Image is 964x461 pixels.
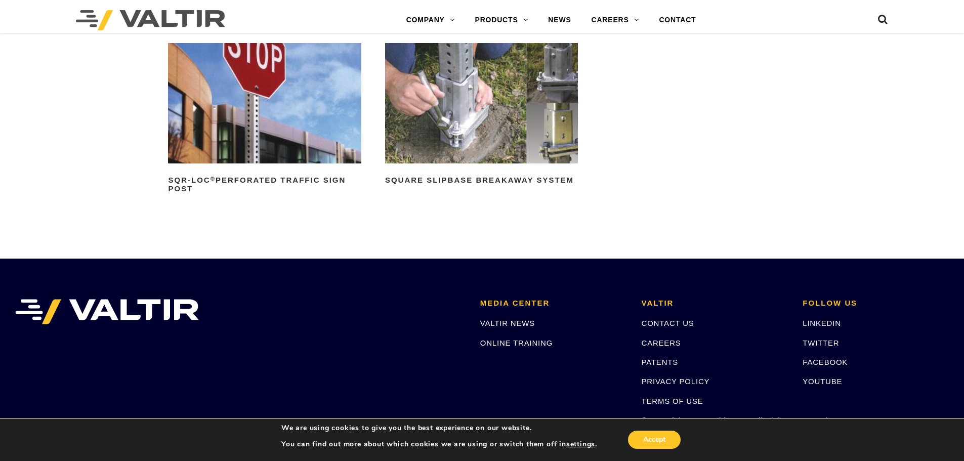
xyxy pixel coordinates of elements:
[480,319,535,327] a: VALTIR NEWS
[581,10,649,30] a: CAREERS
[566,440,595,449] button: settings
[15,299,199,324] img: VALTIR
[168,43,361,197] a: SQR-LOC®Perforated Traffic Sign Post
[465,10,538,30] a: PRODUCTS
[642,299,788,308] h2: VALTIR
[803,358,848,366] a: FACEBOOK
[642,414,788,426] p: © Copyright 2023 Valtir, LLC. All Rights Reserved.
[211,176,216,182] sup: ®
[480,299,626,308] h2: MEDIA CENTER
[168,173,361,197] h2: SQR-LOC Perforated Traffic Sign Post
[385,43,578,189] a: Square Slipbase Breakaway System
[628,431,681,449] button: Accept
[803,299,949,308] h2: FOLLOW US
[385,173,578,189] h2: Square Slipbase Breakaway System
[642,397,703,405] a: TERMS OF USE
[642,358,679,366] a: PATENTS
[642,319,694,327] a: CONTACT US
[281,440,597,449] p: You can find out more about which cookies we are using or switch them off in .
[76,10,225,30] img: Valtir
[803,319,841,327] a: LINKEDIN
[803,377,842,386] a: YOUTUBE
[538,10,581,30] a: NEWS
[642,377,710,386] a: PRIVACY POLICY
[649,10,706,30] a: CONTACT
[642,339,681,347] a: CAREERS
[803,339,839,347] a: TWITTER
[480,339,553,347] a: ONLINE TRAINING
[281,424,597,433] p: We are using cookies to give you the best experience on our website.
[396,10,465,30] a: COMPANY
